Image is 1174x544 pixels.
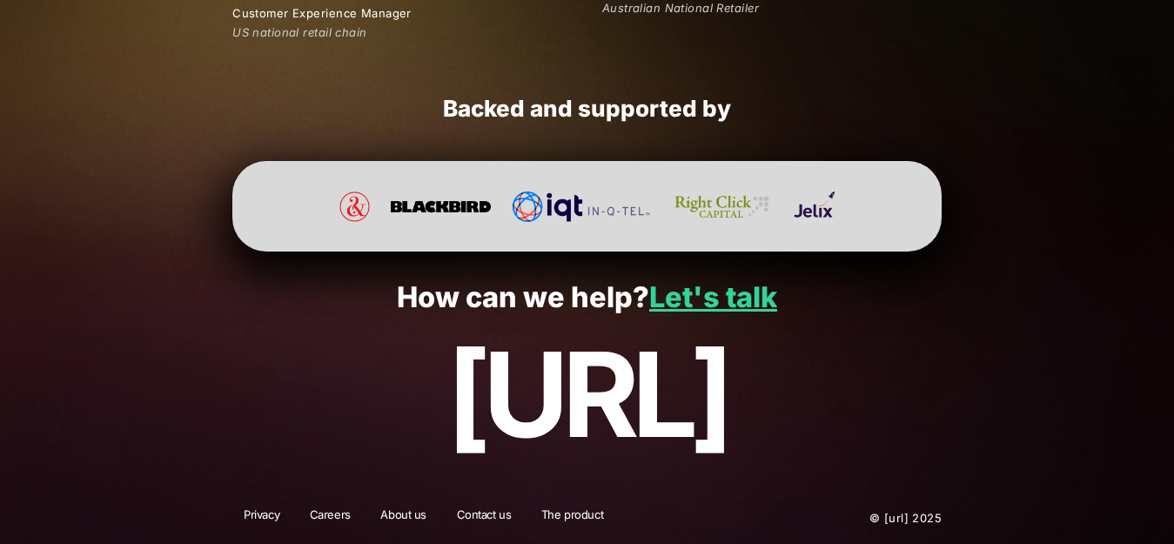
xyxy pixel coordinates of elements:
em: US national retail chain [232,25,366,39]
a: About us [369,507,438,529]
p: How can we help? [37,282,1136,314]
a: Let's talk [649,280,777,314]
a: Privacy [232,507,291,529]
img: Pan Effect Website [339,191,370,222]
a: The product [530,507,614,529]
img: In-Q-Tel (IQT) [512,191,650,222]
h2: Backed and supported by [232,95,942,124]
img: Blackbird Ventures Website [391,191,492,222]
img: Right Click Capital Website [671,191,773,222]
em: Australian National Retailer [602,1,759,15]
p: © [URL] 2025 [764,507,942,529]
p: [URL] [37,329,1136,461]
a: Careers [299,507,362,529]
img: Jelix Ventures Website [794,191,834,222]
p: Customer Experience Manager [232,4,572,23]
a: Contact us [446,507,523,529]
